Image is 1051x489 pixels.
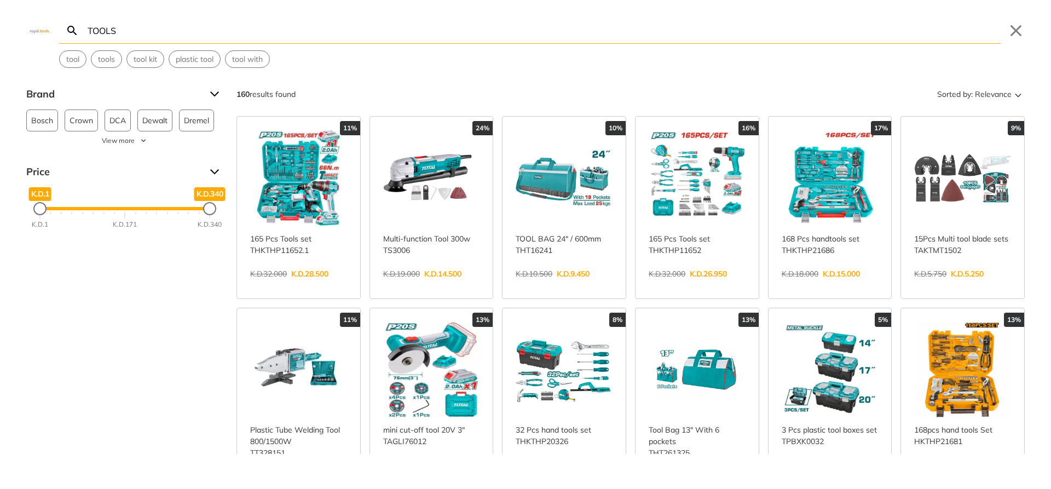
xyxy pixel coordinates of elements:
div: 10% [605,121,626,135]
span: Brand [26,85,201,103]
div: 9% [1008,121,1024,135]
div: 13% [1004,313,1024,327]
span: Relevance [975,85,1012,103]
button: View more [26,136,223,146]
button: Dremel [179,110,214,131]
button: Dewalt [137,110,172,131]
button: Select suggestion: tools [91,51,122,67]
strong: 160 [236,89,250,99]
button: Bosch [26,110,58,131]
div: 17% [871,121,891,135]
span: tool kit [134,54,157,65]
span: Price [26,163,201,181]
div: Suggestion: tool [59,50,86,68]
div: K.D.340 [198,220,222,229]
div: 5% [875,313,891,327]
div: Maximum Price [203,202,216,215]
span: plastic tool [176,54,213,65]
img: Close [26,28,53,33]
button: Select suggestion: plastic tool [169,51,220,67]
span: tool with [232,54,263,65]
span: View more [102,136,135,146]
span: Dewalt [142,110,168,131]
button: Select suggestion: tool kit [127,51,164,67]
div: Minimum Price [33,202,47,215]
span: Dremel [184,110,209,131]
button: Select suggestion: tool with [226,51,269,67]
div: K.D.171 [113,220,137,229]
div: Suggestion: plastic tool [169,50,221,68]
span: tool [66,54,79,65]
div: 11% [340,121,360,135]
span: Bosch [31,110,53,131]
button: Crown [65,110,98,131]
button: Close [1007,22,1025,39]
div: Suggestion: tools [91,50,122,68]
svg: Sort [1012,88,1025,101]
div: Suggestion: tool kit [126,50,164,68]
input: Search… [85,18,1001,43]
div: K.D.1 [32,220,48,229]
div: Suggestion: tool with [225,50,270,68]
button: DCA [105,110,131,131]
div: 13% [738,313,759,327]
span: tools [98,54,115,65]
div: 16% [738,121,759,135]
span: Crown [70,110,93,131]
svg: Search [66,24,79,37]
div: 13% [472,313,493,327]
button: Select suggestion: tool [60,51,86,67]
div: 24% [472,121,493,135]
button: Sorted by:Relevance Sort [935,85,1025,103]
div: 8% [609,313,626,327]
span: DCA [109,110,126,131]
div: results found [236,85,296,103]
div: 11% [340,313,360,327]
